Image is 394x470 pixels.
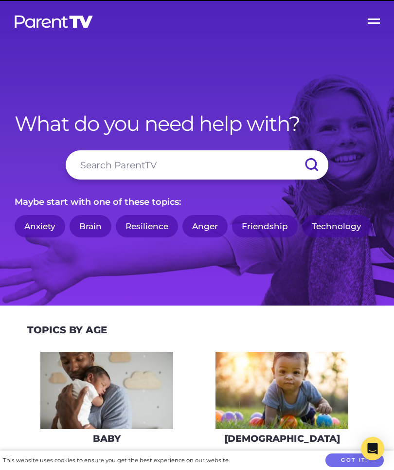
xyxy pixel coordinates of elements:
button: Got it! [325,453,384,468]
h3: [DEMOGRAPHIC_DATA] [224,433,340,444]
a: Brain [70,215,111,238]
input: Search ParentTV [66,150,328,180]
a: Resilience [116,215,178,238]
a: [DEMOGRAPHIC_DATA] [215,351,349,451]
img: iStock-620709410-275x160.jpg [215,352,348,429]
a: Anxiety [15,215,65,238]
a: Technology [302,215,371,238]
a: Friendship [232,215,298,238]
h3: Baby [93,433,121,444]
div: Open Intercom Messenger [361,437,384,460]
img: AdobeStock_144860523-275x160.jpeg [40,352,173,429]
p: Maybe start with one of these topics: [15,194,379,210]
h2: Topics By Age [27,324,107,336]
a: Anger [182,215,228,238]
img: parenttv-logo-white.4c85aaf.svg [14,15,94,29]
a: Baby [40,351,174,451]
div: This website uses cookies to ensure you get the best experience on our website. [3,455,230,466]
input: Submit [294,150,328,180]
h1: What do you need help with? [15,111,379,136]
